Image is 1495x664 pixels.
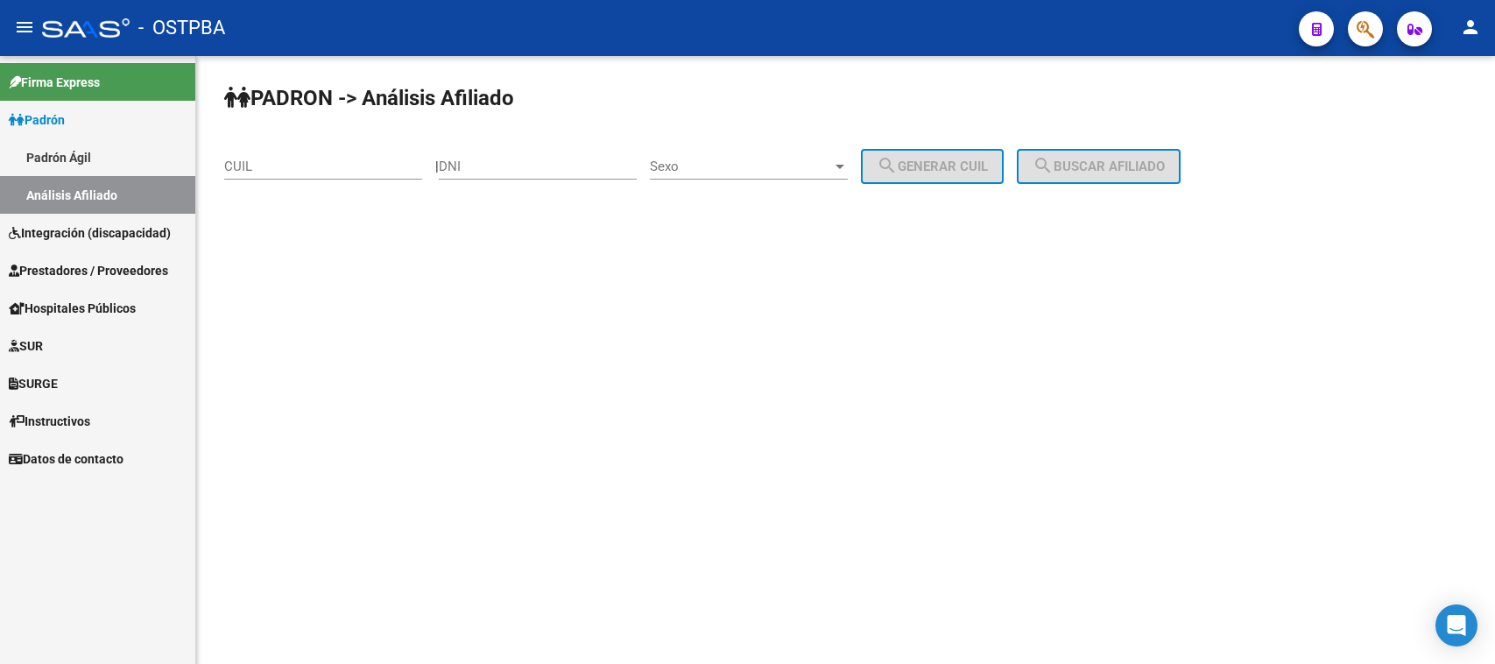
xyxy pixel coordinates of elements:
strong: PADRON -> Análisis Afiliado [224,86,514,110]
mat-icon: search [877,155,898,176]
span: Prestadores / Proveedores [9,261,168,280]
span: SUR [9,336,43,356]
span: Instructivos [9,412,90,431]
button: Generar CUIL [861,149,1004,184]
div: Open Intercom Messenger [1435,604,1477,646]
button: Buscar afiliado [1017,149,1181,184]
span: Firma Express [9,73,100,92]
span: Generar CUIL [877,159,988,174]
div: | [435,159,1017,174]
span: Sexo [650,159,832,174]
span: SURGE [9,374,58,393]
span: Hospitales Públicos [9,299,136,318]
span: Padrón [9,110,65,130]
span: Buscar afiliado [1033,159,1165,174]
mat-icon: person [1460,17,1481,38]
span: Integración (discapacidad) [9,223,171,243]
span: Datos de contacto [9,449,123,469]
span: - OSTPBA [138,9,225,47]
mat-icon: menu [14,17,35,38]
mat-icon: search [1033,155,1054,176]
